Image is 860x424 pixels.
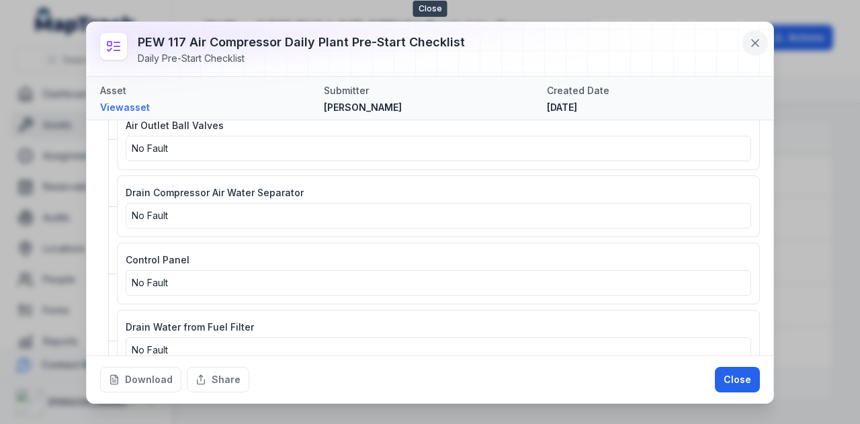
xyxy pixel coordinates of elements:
span: Control Panel [126,254,189,265]
span: Drain Water from Fuel Filter [126,321,254,333]
span: No Fault [132,210,168,221]
button: Close [715,367,760,392]
button: Share [187,367,249,392]
span: Created Date [547,85,609,96]
span: Asset [100,85,126,96]
span: No Fault [132,277,168,288]
a: Viewasset [100,101,313,114]
h3: PEW 117 Air Compressor Daily Plant Pre-Start Checklist [138,33,465,52]
div: Daily Pre-Start Checklist [138,52,465,65]
span: Submitter [324,85,369,96]
span: [DATE] [547,101,577,113]
span: [PERSON_NAME] [324,101,402,113]
span: Drain Compressor Air Water Separator [126,187,304,198]
span: Close [413,1,447,17]
time: 01/09/2025, 9:03:01 am [547,101,577,113]
span: No Fault [132,344,168,355]
span: No Fault [132,142,168,154]
button: Download [100,367,181,392]
span: Air Outlet Ball Valves [126,120,224,131]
